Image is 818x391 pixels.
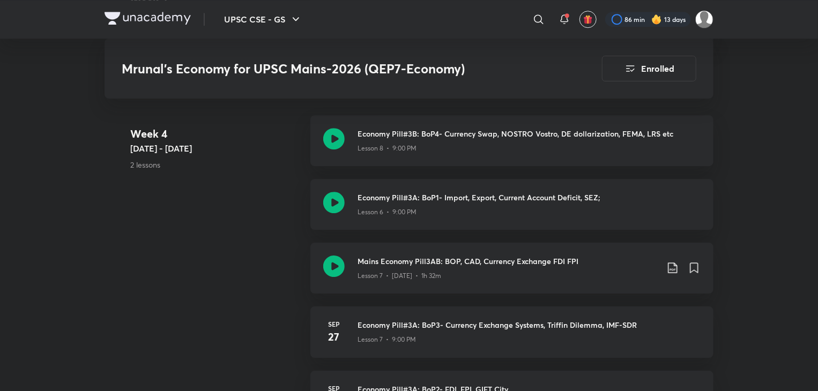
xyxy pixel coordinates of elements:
[358,192,701,203] h3: Economy Pill#3A: BoP1- Import, Export, Current Account Deficit, SEZ;
[310,179,713,243] a: Economy Pill#3A: BoP1- Import, Export, Current Account Deficit, SEZ;Lesson 6 • 9:00 PM
[358,271,441,281] p: Lesson 7 • [DATE] • 1h 32m
[130,159,302,170] p: 2 lessons
[583,14,593,24] img: avatar
[579,11,597,28] button: avatar
[310,115,713,179] a: Economy Pill#3B: BoP4- Currency Swap, NOSTRO Vostro, DE dollarization, FEMA, LRS etcLesson 8 • 9:...
[323,319,345,329] h6: Sep
[358,335,416,344] p: Lesson 7 • 9:00 PM
[358,255,658,267] h3: Mains Economy Pill3AB: BOP, CAD, Currency Exchange FDI FPI
[358,144,417,153] p: Lesson 8 • 9:00 PM
[218,9,309,30] button: UPSC CSE - GS
[695,10,713,28] img: SP
[310,306,713,371] a: Sep27Economy Pill#3A: BoP3- Currency Exchange Systems, Triffin Dilemma, IMF-SDRLesson 7 • 9:00 PM
[651,14,662,25] img: streak
[122,61,541,77] h3: Mrunal’s Economy for UPSC Mains-2026 (QEP7-Economy)
[358,319,701,330] h3: Economy Pill#3A: BoP3- Currency Exchange Systems, Triffin Dilemma, IMF-SDR
[323,329,345,345] h4: 27
[358,128,701,139] h3: Economy Pill#3B: BoP4- Currency Swap, NOSTRO Vostro, DE dollarization, FEMA, LRS etc
[310,243,713,306] a: Mains Economy Pill3AB: BOP, CAD, Currency Exchange FDI FPILesson 7 • [DATE] • 1h 32m
[602,56,696,81] button: Enrolled
[130,142,302,155] h5: [DATE] - [DATE]
[105,12,191,27] a: Company Logo
[105,12,191,25] img: Company Logo
[358,207,417,217] p: Lesson 6 • 9:00 PM
[130,126,302,142] h4: Week 4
